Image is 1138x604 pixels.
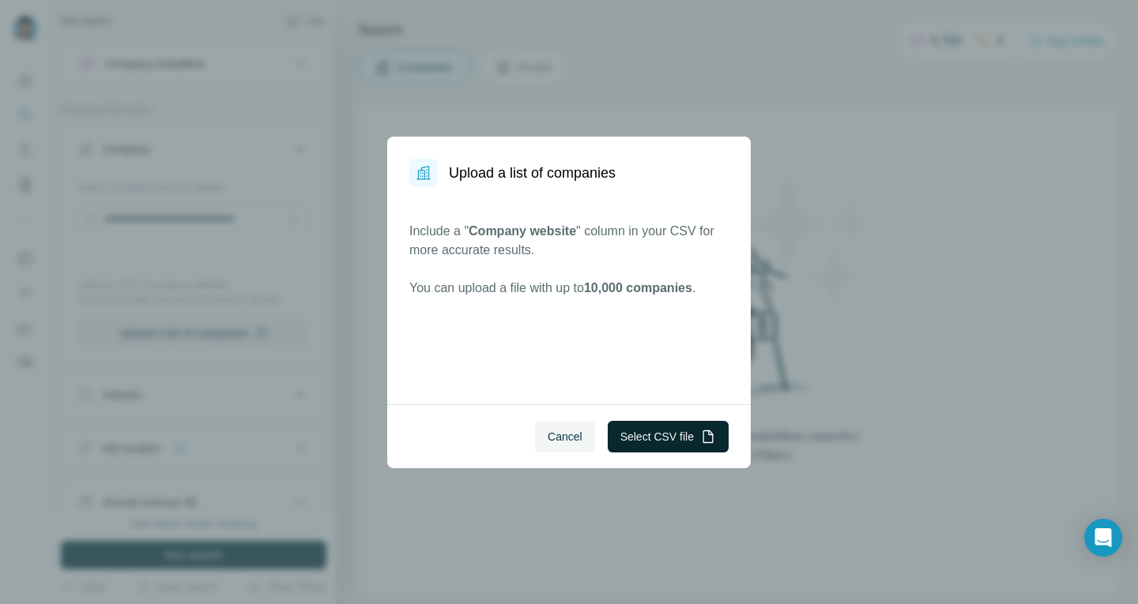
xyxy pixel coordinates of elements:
h1: Upload a list of companies [449,162,616,184]
p: Include a " " column in your CSV for more accurate results. [409,222,729,260]
button: Cancel [535,421,595,452]
span: Company website [469,224,576,238]
button: Select CSV file [608,421,729,452]
p: You can upload a file with up to . [409,279,729,298]
span: Cancel [548,429,582,445]
div: Open Intercom Messenger [1084,519,1122,557]
span: 10,000 companies [584,281,692,294]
